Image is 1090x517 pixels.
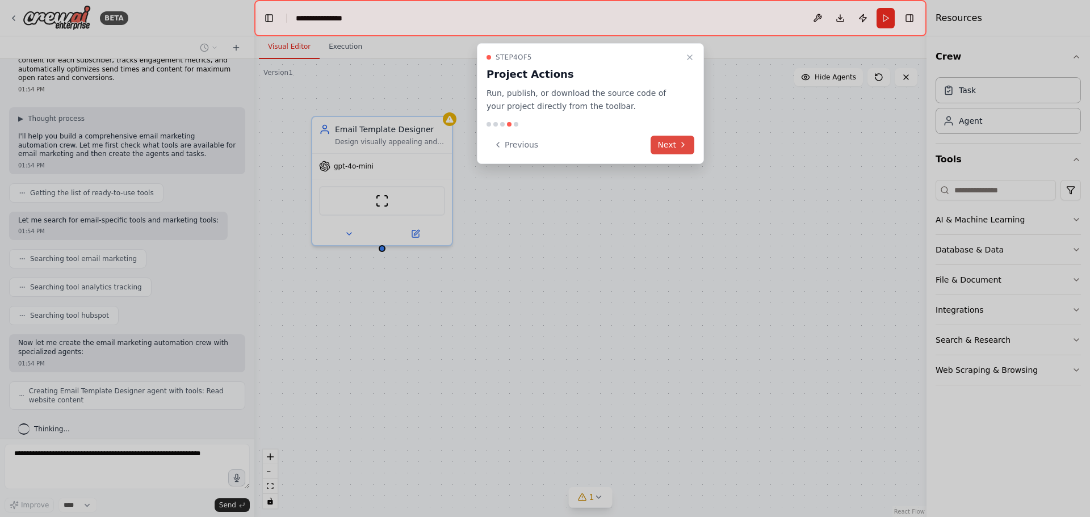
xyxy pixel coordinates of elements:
[261,10,277,26] button: Hide left sidebar
[496,53,532,62] span: Step 4 of 5
[683,51,697,64] button: Close walkthrough
[487,136,545,154] button: Previous
[487,87,681,113] p: Run, publish, or download the source code of your project directly from the toolbar.
[651,136,694,154] button: Next
[487,66,681,82] h3: Project Actions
